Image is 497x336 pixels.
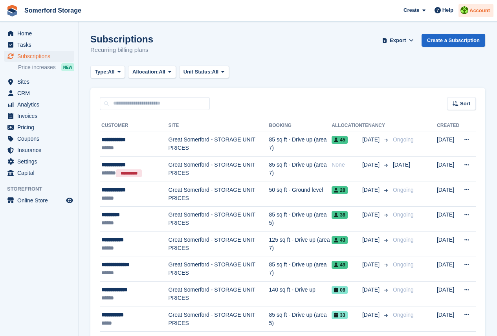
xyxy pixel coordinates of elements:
td: 85 sq ft - Drive up (area 5) [269,307,332,332]
a: menu [4,133,74,144]
a: menu [4,156,74,167]
th: Site [169,119,269,132]
a: menu [4,88,74,99]
span: 33 [332,311,347,319]
td: 85 sq ft - Drive up (area 7) [269,132,332,157]
span: Sort [460,100,470,108]
span: [DATE] [362,211,381,219]
span: Online Store [17,195,64,206]
div: None [332,161,362,169]
td: [DATE] [437,307,459,332]
span: Coupons [17,133,64,144]
span: Ongoing [393,286,414,293]
span: [DATE] [362,311,381,319]
span: Ongoing [393,211,414,218]
span: Create [403,6,419,14]
img: Michael Llewellen Palmer [460,6,468,14]
td: [DATE] [437,207,459,232]
a: Price increases NEW [18,63,74,72]
span: Ongoing [393,237,414,243]
button: Allocation: All [128,66,176,79]
a: menu [4,76,74,87]
span: Sites [17,76,64,87]
a: menu [4,145,74,156]
a: menu [4,110,74,121]
span: Unit Status: [183,68,212,76]
span: Ongoing [393,312,414,318]
td: Great Somerford - STORAGE UNIT PRICES [169,232,269,257]
h1: Subscriptions [90,34,153,44]
a: menu [4,167,74,178]
th: Customer [100,119,169,132]
a: menu [4,99,74,110]
p: Recurring billing plans [90,46,153,55]
span: Export [390,37,406,44]
span: Ongoing [393,261,414,268]
td: 50 sq ft - Ground level [269,182,332,207]
span: [DATE] [362,236,381,244]
span: All [212,68,219,76]
span: [DATE] [362,261,381,269]
span: Help [442,6,453,14]
a: Preview store [65,196,74,205]
td: Great Somerford - STORAGE UNIT PRICES [169,307,269,332]
span: Analytics [17,99,64,110]
span: [DATE] [362,286,381,294]
td: [DATE] [437,232,459,257]
td: [DATE] [437,182,459,207]
a: menu [4,51,74,62]
td: Great Somerford - STORAGE UNIT PRICES [169,282,269,307]
th: Allocation [332,119,362,132]
td: 85 sq ft - Drive up (area 5) [269,207,332,232]
span: 45 [332,136,347,144]
span: CRM [17,88,64,99]
span: 43 [332,236,347,244]
span: Ongoing [393,136,414,143]
span: Storefront [7,185,78,193]
span: Type: [95,68,108,76]
a: menu [4,195,74,206]
td: 140 sq ft - Drive up [269,282,332,307]
td: Great Somerford - STORAGE UNIT PRICES [169,182,269,207]
div: NEW [61,63,74,71]
span: [DATE] [362,161,381,169]
span: Allocation: [132,68,159,76]
span: 28 [332,186,347,194]
td: 85 sq ft - Drive up (area 7) [269,257,332,282]
span: All [159,68,165,76]
td: 125 sq ft - Drive up (area 7) [269,232,332,257]
span: 49 [332,261,347,269]
td: 85 sq ft - Drive up (area 7) [269,157,332,182]
span: Capital [17,167,64,178]
td: [DATE] [437,132,459,157]
span: Insurance [17,145,64,156]
span: 08 [332,286,347,294]
span: Account [469,7,490,15]
span: Home [17,28,64,39]
span: Subscriptions [17,51,64,62]
td: [DATE] [437,257,459,282]
button: Export [381,34,415,47]
td: Great Somerford - STORAGE UNIT PRICES [169,157,269,182]
th: Tenancy [362,119,390,132]
td: Great Somerford - STORAGE UNIT PRICES [169,132,269,157]
a: menu [4,28,74,39]
span: Pricing [17,122,64,133]
td: [DATE] [437,157,459,182]
button: Type: All [90,66,125,79]
a: Somerford Storage [21,4,84,17]
td: Great Somerford - STORAGE UNIT PRICES [169,257,269,282]
a: Create a Subscription [422,34,485,47]
span: [DATE] [393,162,410,168]
span: Price increases [18,64,56,71]
span: Ongoing [393,187,414,193]
span: All [108,68,115,76]
img: stora-icon-8386f47178a22dfd0bd8f6a31ec36ba5ce8667c1dd55bd0f319d3a0aa187defe.svg [6,5,18,17]
a: menu [4,122,74,133]
th: Created [437,119,459,132]
span: [DATE] [362,136,381,144]
th: Booking [269,119,332,132]
td: [DATE] [437,282,459,307]
button: Unit Status: All [179,66,229,79]
span: Settings [17,156,64,167]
